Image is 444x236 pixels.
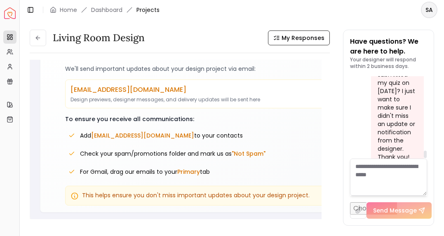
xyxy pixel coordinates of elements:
button: My Responses [268,30,330,45]
button: SA [421,2,437,18]
img: Spacejoy Logo [4,7,16,19]
div: Hi, I was just curious when I might see design options if I submitted my quiz on [DATE]? I just w... [378,29,416,161]
span: Projects [136,6,160,14]
span: SA [422,2,437,17]
p: To ensure you receive all communications: [65,115,371,123]
span: Add to your contacts [80,131,243,140]
nav: breadcrumb [50,6,160,14]
span: "Not Spam" [232,150,265,158]
span: Check your spam/promotions folder and mark us as [80,150,265,158]
p: Design previews, designer messages, and delivery updates will be sent here [70,96,366,103]
span: [EMAIL_ADDRESS][DOMAIN_NAME] [91,131,194,140]
a: Spacejoy [4,7,16,19]
p: [EMAIL_ADDRESS][DOMAIN_NAME] [70,85,366,95]
span: For Gmail, drag our emails to your tab [80,168,210,176]
a: Dashboard [91,6,122,14]
p: We'll send important updates about your design project via email: [65,65,371,73]
span: My Responses [282,34,324,42]
a: Home [60,6,77,14]
h3: Living Room design [53,31,145,44]
p: Have questions? We are here to help. [350,37,427,56]
p: Your designer will respond within 2 business days. [350,56,427,70]
span: This helps ensure you don't miss important updates about your design project. [82,191,310,199]
span: Primary [177,168,200,176]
